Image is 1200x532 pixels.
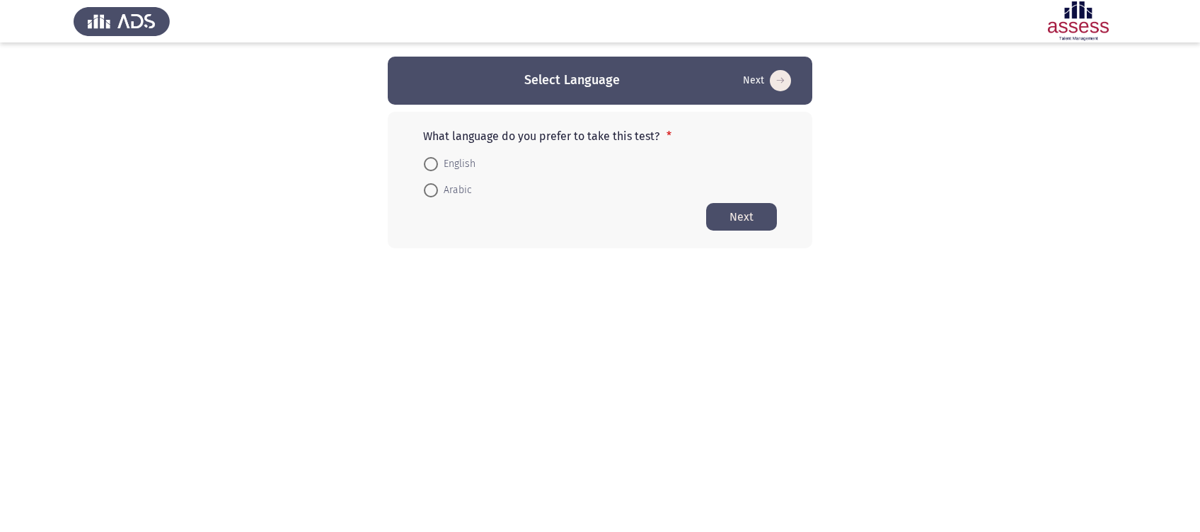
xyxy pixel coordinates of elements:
[706,203,777,231] button: Start assessment
[423,129,777,143] p: What language do you prefer to take this test?
[438,156,475,173] span: English
[74,1,170,41] img: Assess Talent Management logo
[438,182,472,199] span: Arabic
[739,69,795,92] button: Start assessment
[1030,1,1126,41] img: Assessment logo of Potentiality Assessment R2 (EN/AR)
[524,71,620,89] h3: Select Language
